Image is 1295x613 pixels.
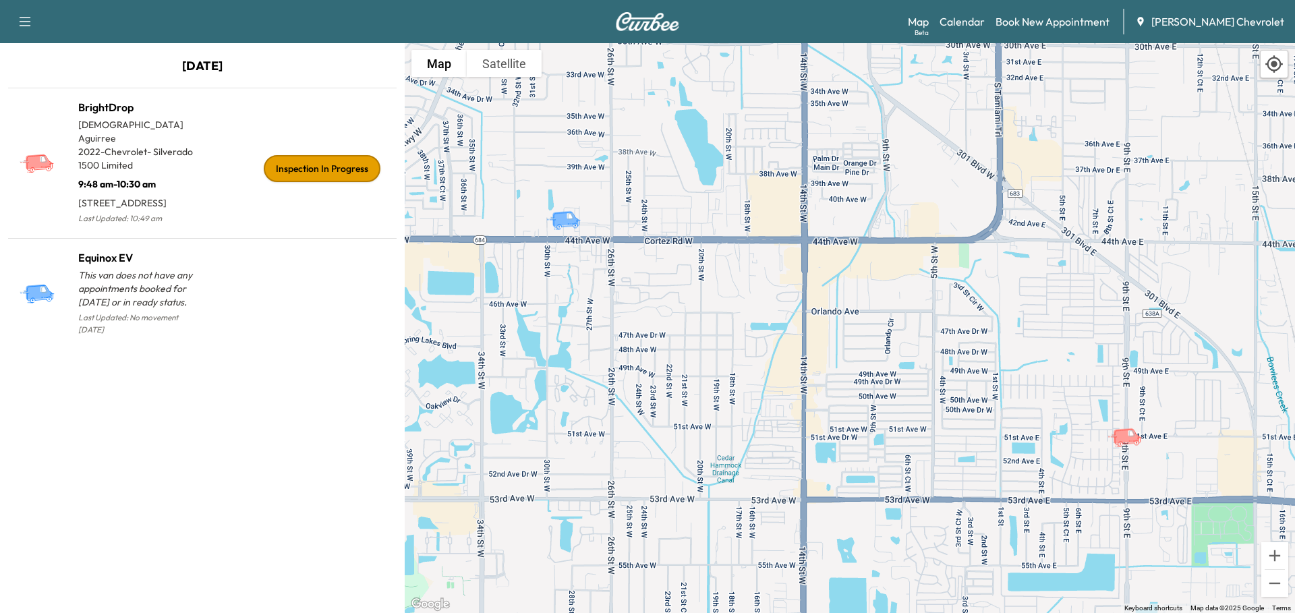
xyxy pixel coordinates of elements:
[915,28,929,38] div: Beta
[78,268,202,309] p: This van does not have any appointments booked for [DATE] or in ready status.
[78,118,202,145] p: [DEMOGRAPHIC_DATA] Aguirree
[467,50,542,77] button: Show satellite imagery
[78,210,202,227] p: Last Updated: 10:49 am
[78,309,202,339] p: Last Updated: No movement [DATE]
[615,12,680,31] img: Curbee Logo
[1124,604,1182,613] button: Keyboard shortcuts
[1151,13,1284,30] span: [PERSON_NAME] Chevrolet
[411,50,467,77] button: Show street map
[1107,413,1154,437] gmp-advanced-marker: BrightDrop
[408,595,453,613] img: Google
[1260,50,1288,78] div: Recenter map
[1261,570,1288,597] button: Zoom out
[1261,542,1288,569] button: Zoom in
[408,595,453,613] a: Open this area in Google Maps (opens a new window)
[908,13,929,30] a: MapBeta
[78,99,202,115] h1: BrightDrop
[78,145,202,172] p: 2022 - Chevrolet - Silverado 1500 Limited
[546,196,593,220] gmp-advanced-marker: Equinox EV
[78,172,202,191] p: 9:48 am - 10:30 am
[78,191,202,210] p: [STREET_ADDRESS]
[78,250,202,266] h1: Equinox EV
[264,155,380,182] div: Inspection In Progress
[940,13,985,30] a: Calendar
[1272,604,1291,612] a: Terms (opens in new tab)
[996,13,1110,30] a: Book New Appointment
[1190,604,1264,612] span: Map data ©2025 Google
